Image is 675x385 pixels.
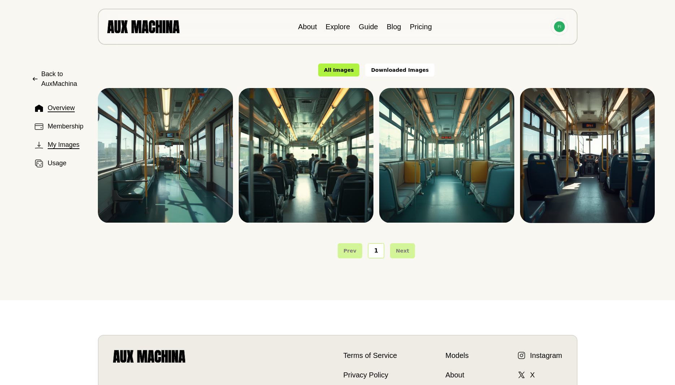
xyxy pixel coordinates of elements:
[387,23,401,31] a: Blog
[48,103,75,113] span: Overview
[48,158,66,168] span: Usage
[445,369,468,380] a: About
[239,88,373,223] img: 202508_AuxMachina_01081_.png
[410,23,432,31] a: Pricing
[517,351,526,360] img: Instagram
[318,64,359,76] button: All Images
[48,140,79,150] span: My Images
[359,23,378,31] a: Guide
[41,69,86,89] span: Back to AuxMachina
[325,23,350,31] a: Explore
[32,137,86,153] button: My Images
[338,243,362,258] button: Prev
[48,122,83,131] span: Membership
[107,20,179,33] img: AUX MACHINA
[517,371,526,379] img: X
[517,350,562,361] a: Instagram
[368,243,384,258] button: 1
[32,69,86,89] a: Back to AuxMachina
[520,88,655,223] img: 202508_AuxMachina_01083_.png
[554,21,565,32] img: Avatar
[445,350,468,361] a: Models
[32,119,86,134] button: Membership
[379,88,514,223] img: 202508_AuxMachina_01082_.png
[32,156,86,171] button: Usage
[343,369,397,380] a: Privacy Policy
[32,100,86,116] button: Overview
[390,243,415,258] button: Next
[365,64,434,76] button: Downloaded Images
[98,88,233,223] img: 202508_AuxMachina_01080_.png
[517,369,535,380] a: X
[298,23,317,31] a: About
[343,350,397,361] a: Terms of Service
